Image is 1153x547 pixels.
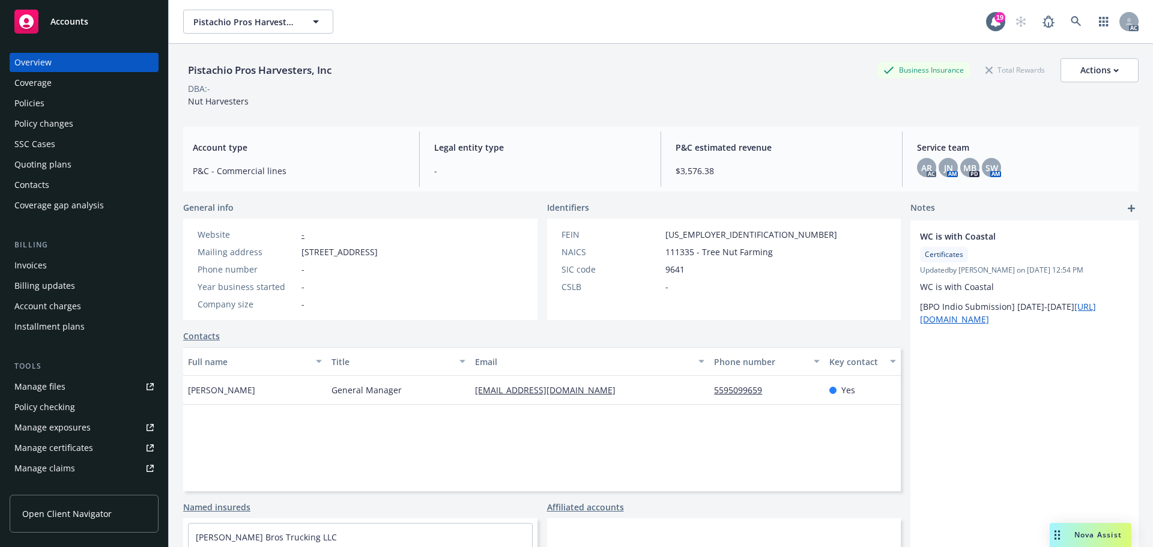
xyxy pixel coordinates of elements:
span: SW [985,162,998,174]
span: 9641 [665,263,685,276]
div: Policy changes [14,114,73,133]
a: Policy changes [10,114,159,133]
a: Coverage gap analysis [10,196,159,215]
span: Identifiers [547,201,589,214]
div: Tools [10,360,159,372]
a: Search [1064,10,1088,34]
button: Pistachio Pros Harvesters, Inc [183,10,333,34]
span: General info [183,201,234,214]
span: [STREET_ADDRESS] [301,246,378,258]
span: - [665,280,668,293]
a: - [301,229,304,240]
span: P&C - Commercial lines [193,165,405,177]
span: Open Client Navigator [22,507,112,520]
span: MB [963,162,976,174]
div: Quoting plans [14,155,71,174]
div: Billing updates [14,276,75,295]
span: Service team [917,141,1129,154]
div: Email [475,355,691,368]
a: Manage files [10,377,159,396]
div: Business Insurance [877,62,970,77]
div: Coverage gap analysis [14,196,104,215]
span: - [434,165,646,177]
span: General Manager [331,384,402,396]
a: Account charges [10,297,159,316]
a: Contacts [183,330,220,342]
a: Installment plans [10,317,159,336]
div: Invoices [14,256,47,275]
div: Phone number [714,355,806,368]
div: Total Rewards [979,62,1051,77]
div: Company size [198,298,297,310]
div: Actions [1080,59,1119,82]
a: Accounts [10,5,159,38]
a: Manage BORs [10,479,159,498]
span: Account type [193,141,405,154]
div: Policy checking [14,397,75,417]
div: Coverage [14,73,52,92]
a: Start snowing [1009,10,1033,34]
button: Phone number [709,347,824,376]
div: Contacts [14,175,49,195]
a: 5595099659 [714,384,772,396]
span: Certificates [925,249,963,260]
a: Manage certificates [10,438,159,458]
button: Full name [183,347,327,376]
button: Key contact [825,347,901,376]
button: Nova Assist [1050,523,1131,547]
div: Full name [188,355,309,368]
div: Pistachio Pros Harvesters, Inc [183,62,336,78]
a: Policies [10,94,159,113]
a: add [1124,201,1139,216]
div: Account charges [14,297,81,316]
span: Nova Assist [1074,530,1122,540]
div: Overview [14,53,52,72]
span: Legal entity type [434,141,646,154]
span: Nut Harvesters [188,95,249,107]
div: Installment plans [14,317,85,336]
div: Manage claims [14,459,75,478]
span: Yes [841,384,855,396]
a: Manage exposures [10,418,159,437]
span: Notes [910,201,935,216]
div: CSLB [561,280,661,293]
a: Manage claims [10,459,159,478]
span: WC is with Coastal [920,230,1098,243]
div: Manage exposures [14,418,91,437]
span: Accounts [50,17,88,26]
div: FEIN [561,228,661,241]
span: Pistachio Pros Harvesters, Inc [193,16,297,28]
a: Coverage [10,73,159,92]
a: Switch app [1092,10,1116,34]
div: SSC Cases [14,134,55,154]
span: Updated by [PERSON_NAME] on [DATE] 12:54 PM [920,265,1129,276]
div: Manage BORs [14,479,71,498]
div: Drag to move [1050,523,1065,547]
span: [US_EMPLOYER_IDENTIFICATION_NUMBER] [665,228,837,241]
p: WC is with Coastal [920,280,1129,293]
a: [EMAIL_ADDRESS][DOMAIN_NAME] [475,384,625,396]
a: SSC Cases [10,134,159,154]
a: Billing updates [10,276,159,295]
div: NAICS [561,246,661,258]
span: [PERSON_NAME] [188,384,255,396]
div: Billing [10,239,159,251]
span: - [301,298,304,310]
a: Affiliated accounts [547,501,624,513]
a: [PERSON_NAME] Bros Trucking LLC [196,531,337,543]
span: JN [944,162,953,174]
span: $3,576.38 [676,165,888,177]
span: - [301,263,304,276]
div: Manage certificates [14,438,93,458]
button: Email [470,347,709,376]
a: Quoting plans [10,155,159,174]
div: DBA: - [188,82,210,95]
span: - [301,280,304,293]
div: Title [331,355,452,368]
div: WC is with CoastalCertificatesUpdatedby [PERSON_NAME] on [DATE] 12:54 PMWC is with Coastal[BPO In... [910,220,1139,335]
a: Policy checking [10,397,159,417]
div: Key contact [829,355,883,368]
div: Website [198,228,297,241]
a: Named insureds [183,501,250,513]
